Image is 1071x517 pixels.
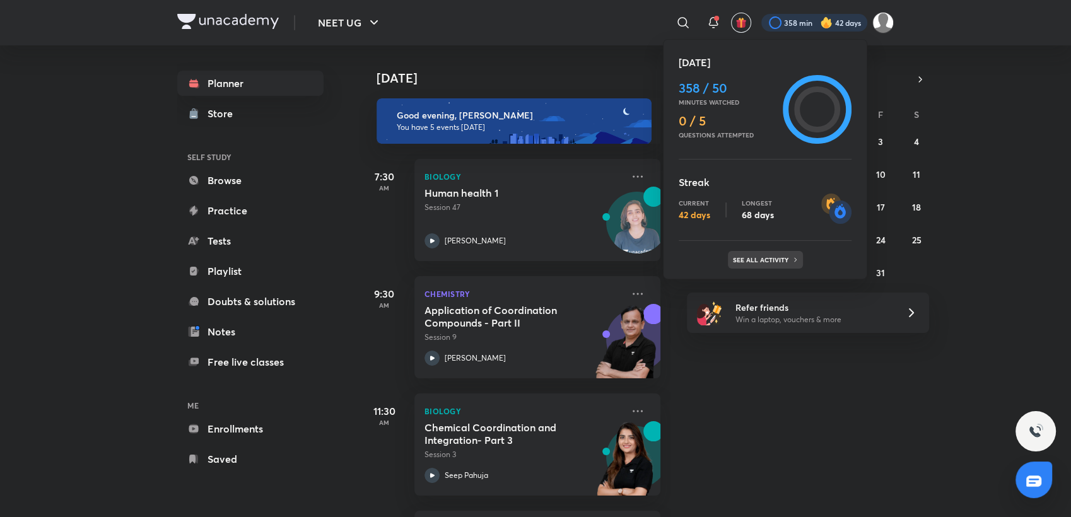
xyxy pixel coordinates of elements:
[742,209,774,221] p: 68 days
[679,131,778,139] p: Questions attempted
[679,55,852,70] h5: [DATE]
[679,113,778,129] h4: 0 / 5
[679,98,778,106] p: Minutes watched
[742,199,774,207] p: Longest
[821,194,852,224] img: streak
[679,81,778,96] h4: 358 / 50
[679,199,710,207] p: Current
[733,256,792,264] p: See all activity
[679,209,710,221] p: 42 days
[679,175,852,190] h5: Streak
